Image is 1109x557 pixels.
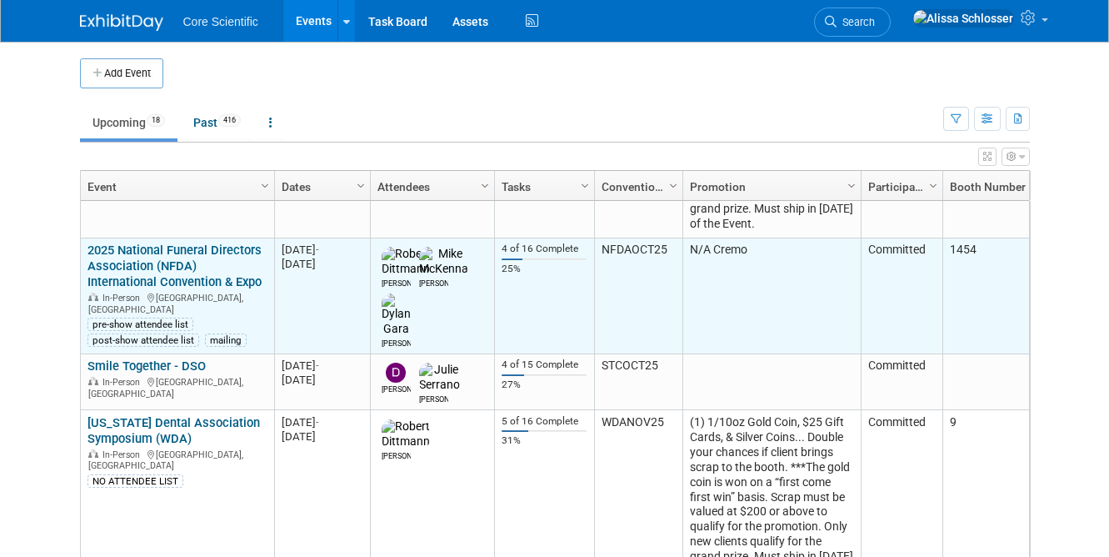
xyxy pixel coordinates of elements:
span: 416 [218,114,241,127]
a: Column Settings [842,173,861,198]
a: Column Settings [352,173,370,198]
div: [GEOGRAPHIC_DATA], [GEOGRAPHIC_DATA] [87,447,267,472]
a: Column Settings [1027,173,1045,198]
div: 27% [502,379,587,391]
div: [GEOGRAPHIC_DATA], [GEOGRAPHIC_DATA] [87,374,267,399]
span: Column Settings [258,179,272,193]
div: [DATE] [282,429,362,444]
a: Upcoming18 [80,107,177,138]
a: Column Settings [576,173,594,198]
div: Mike McKenna [419,277,448,289]
span: In-Person [102,377,145,388]
a: Past416 [181,107,253,138]
a: Promotion [690,173,850,201]
a: Booth Number [950,173,1034,201]
div: [DATE] [282,257,362,271]
img: Dylan Gara [382,294,411,337]
img: In-Person Event [88,377,98,385]
div: 4 of 15 Complete [502,359,587,371]
a: Column Settings [664,173,682,198]
span: Search [837,16,875,28]
td: N/A Cremo [682,238,861,354]
a: 2025 National Funeral Directors Association (NFDA) International Convention & Expo [87,243,262,289]
div: [DATE] [282,415,362,429]
img: Mike McKenna [419,247,468,277]
div: 4 of 16 Complete [502,243,587,255]
span: In-Person [102,293,145,304]
div: [DATE] [282,243,362,257]
span: Core Scientific [183,15,258,28]
img: Alissa Schlosser [912,9,1014,28]
img: Robert Dittmann [382,419,430,449]
span: Column Settings [667,179,680,193]
div: mailing [205,334,247,347]
span: In-Person [102,449,145,460]
div: pre-show attendee list [87,318,193,331]
div: Robert Dittmann [382,449,411,462]
div: post-show attendee list [87,334,199,347]
div: [DATE] [282,373,362,387]
span: Column Settings [927,179,940,193]
div: NO ATTENDEE LIST [87,474,183,488]
span: - [316,416,319,429]
div: Robert Dittmann [382,277,411,289]
td: Committed [861,238,942,354]
div: Julie Serrano [419,393,448,405]
a: Column Settings [476,173,494,198]
img: In-Person Event [88,293,98,301]
div: Dylan Gara [382,337,411,349]
span: Column Settings [845,179,858,193]
button: Add Event [80,58,163,88]
img: ExhibitDay [80,14,163,31]
div: [GEOGRAPHIC_DATA], [GEOGRAPHIC_DATA] [87,290,267,315]
span: - [316,359,319,372]
td: STCOCT25 [594,354,682,411]
span: Column Settings [478,179,492,193]
a: Smile Together - DSO [87,359,206,374]
img: Dan Boro [386,363,406,383]
span: Column Settings [354,179,367,193]
a: Convention Code [602,173,672,201]
div: 31% [502,434,587,447]
a: Attendees [377,173,483,201]
td: NFDAOCT25 [594,238,682,354]
span: - [316,243,319,256]
div: 25% [502,263,587,275]
a: Column Settings [256,173,274,198]
div: Dan Boro [382,383,411,395]
td: Committed [861,354,942,411]
img: Robert Dittmann [382,247,430,277]
a: Column Settings [924,173,942,198]
a: Participation [868,173,932,201]
div: 5 of 16 Complete [502,415,587,428]
a: Dates [282,173,359,201]
a: [US_STATE] Dental Association Symposium (WDA) [87,415,260,446]
span: Column Settings [578,179,592,193]
a: Event [87,173,263,201]
a: Search [814,8,891,37]
a: Tasks [502,173,583,201]
img: In-Person Event [88,449,98,458]
td: 1454 [942,238,1045,354]
img: Julie Serrano [419,363,460,393]
span: 18 [147,114,165,127]
div: [DATE] [282,359,362,373]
